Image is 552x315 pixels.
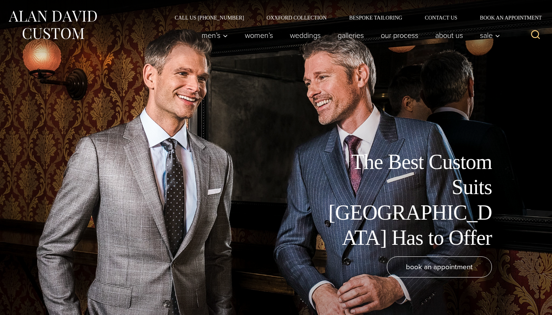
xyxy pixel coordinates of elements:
[387,256,492,277] a: book an appointment
[193,28,504,43] nav: Primary Navigation
[329,28,373,43] a: Galleries
[427,28,472,43] a: About Us
[8,8,98,42] img: Alan David Custom
[526,26,544,44] button: View Search Form
[163,15,544,20] nav: Secondary Navigation
[406,261,473,272] span: book an appointment
[163,15,255,20] a: Call Us [PHONE_NUMBER]
[255,15,338,20] a: Oxxford Collection
[202,32,228,39] span: Men’s
[282,28,329,43] a: weddings
[469,15,544,20] a: Book an Appointment
[323,149,492,250] h1: The Best Custom Suits [GEOGRAPHIC_DATA] Has to Offer
[338,15,413,20] a: Bespoke Tailoring
[480,32,500,39] span: Sale
[373,28,427,43] a: Our Process
[237,28,282,43] a: Women’s
[413,15,469,20] a: Contact Us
